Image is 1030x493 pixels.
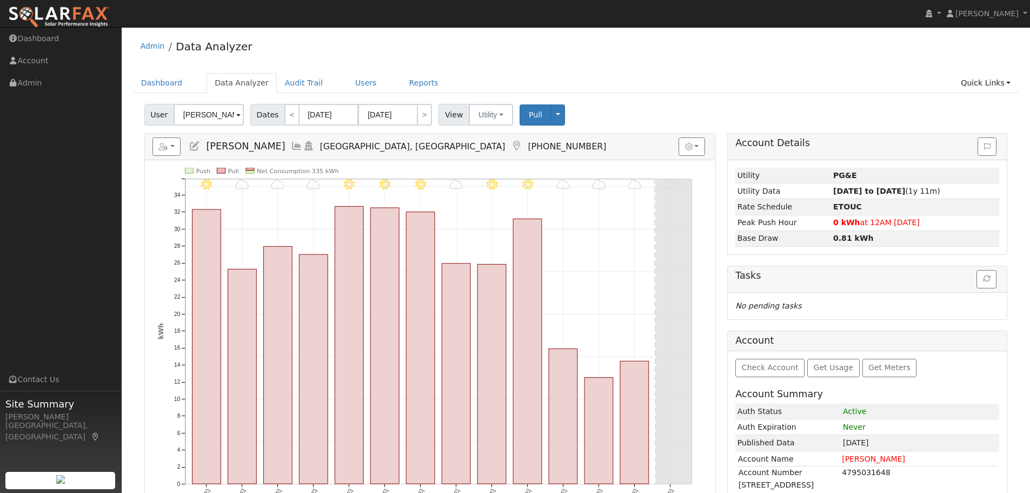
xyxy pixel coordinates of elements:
h5: Tasks [735,270,999,281]
h5: Account [735,335,774,346]
div: [PERSON_NAME] [5,411,116,423]
rect: onclick="" [620,361,649,484]
rect: onclick="" [477,265,506,484]
a: Quick Links [953,73,1019,93]
span: Get Usage [814,363,853,372]
button: Pull [520,104,551,126]
rect: onclick="" [370,208,399,484]
td: 4795031648 [841,466,996,479]
i: No pending tasks [735,301,801,310]
text: Push [196,168,210,175]
text: 16 [174,345,181,351]
button: Get Usage [807,359,860,377]
i: 9/22 - Clear [344,179,355,190]
text: Net Consumption 335 kWh [257,168,339,175]
span: [DATE] [843,438,869,447]
a: Dashboard [133,73,191,93]
td: Peak Push Hour [735,215,831,231]
text: 2 [177,464,180,470]
span: [GEOGRAPHIC_DATA], [GEOGRAPHIC_DATA] [320,141,506,152]
text: 24 [174,277,181,283]
rect: onclick="" [335,207,363,484]
a: Login As (last 06/29/2025 6:00:54 PM) [303,141,315,152]
span: [PERSON_NAME] [955,9,1019,18]
td: Auth Expiration [735,419,841,435]
rect: onclick="" [192,209,221,484]
i: 9/24 - Clear [415,179,426,190]
span: Pull [529,110,542,119]
i: 9/25 - MostlyCloudy [449,179,463,190]
span: [PHONE_NUMBER] [528,141,606,152]
strong: [DATE] to [DATE] [833,187,905,195]
text: 22 [174,294,181,300]
a: Map [510,141,522,152]
text: 30 [174,226,181,232]
td: Account Name [737,453,841,465]
text: 34 [174,192,181,198]
img: retrieve [56,475,65,484]
a: Multi-Series Graph [291,141,303,152]
a: Admin [141,42,165,50]
span: [PERSON_NAME] [206,141,285,152]
a: Audit Trail [277,73,331,93]
span: Dates [250,104,285,126]
i: 9/27 - Clear [522,179,533,190]
text: Pull [228,168,238,175]
span: Site Summary [5,397,116,411]
rect: onclick="" [263,247,292,484]
td: at 12AM [DATE] [831,215,999,231]
td: [PERSON_NAME] [841,453,998,465]
td: 1 [841,404,999,419]
rect: onclick="" [406,212,435,484]
text: 4 [177,447,180,453]
rect: onclick="" [299,254,328,484]
td: Never [841,419,999,435]
span: Get Meters [868,363,911,372]
text: 26 [174,260,181,266]
i: 9/18 - Clear [201,179,212,190]
td: Published Data [735,435,841,451]
button: Check Account [735,359,805,377]
text: 8 [177,413,180,419]
h5: Account Summary [735,389,999,400]
text: 0 [177,481,180,487]
td: Account Number [738,466,842,479]
text: 18 [174,328,181,334]
text: 10 [174,396,181,402]
a: Users [347,73,385,93]
text: kWh [157,323,165,339]
rect: onclick="" [442,264,470,484]
text: 14 [174,362,181,368]
i: 9/23 - Clear [380,179,390,190]
i: 9/26 - Clear [487,179,497,190]
i: 9/21 - Cloudy [307,179,320,190]
span: View [438,104,469,126]
i: 9/28 - MostlyCloudy [556,179,570,190]
a: < [284,104,300,126]
td: Auth Status [735,404,841,419]
h5: Account Details [735,137,999,149]
td: Rate Schedule [735,199,831,215]
a: Data Analyzer [176,40,252,53]
a: Reports [401,73,447,93]
text: 32 [174,209,181,215]
button: Refresh [976,270,996,288]
rect: onclick="" [513,219,542,484]
rect: onclick="" [228,269,256,484]
strong: H [833,202,862,211]
button: Issue History [978,137,996,156]
span: Check Account [742,363,799,372]
strong: 0.81 kWh [833,234,874,242]
div: [GEOGRAPHIC_DATA], [GEOGRAPHIC_DATA] [5,420,116,443]
span: (1y 11m) [833,187,940,195]
text: 12 [174,379,181,385]
td: Utility [735,168,831,183]
i: 9/20 - Cloudy [271,179,284,190]
i: 9/29 - Cloudy [592,179,606,190]
i: 9/19 - Cloudy [235,179,249,190]
rect: onclick="" [584,378,613,484]
input: Select a User [174,104,244,126]
strong: ID: 14877562, authorized: 08/29/24 [833,171,857,180]
a: > [417,104,432,126]
td: [STREET_ADDRESS] [738,479,997,491]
